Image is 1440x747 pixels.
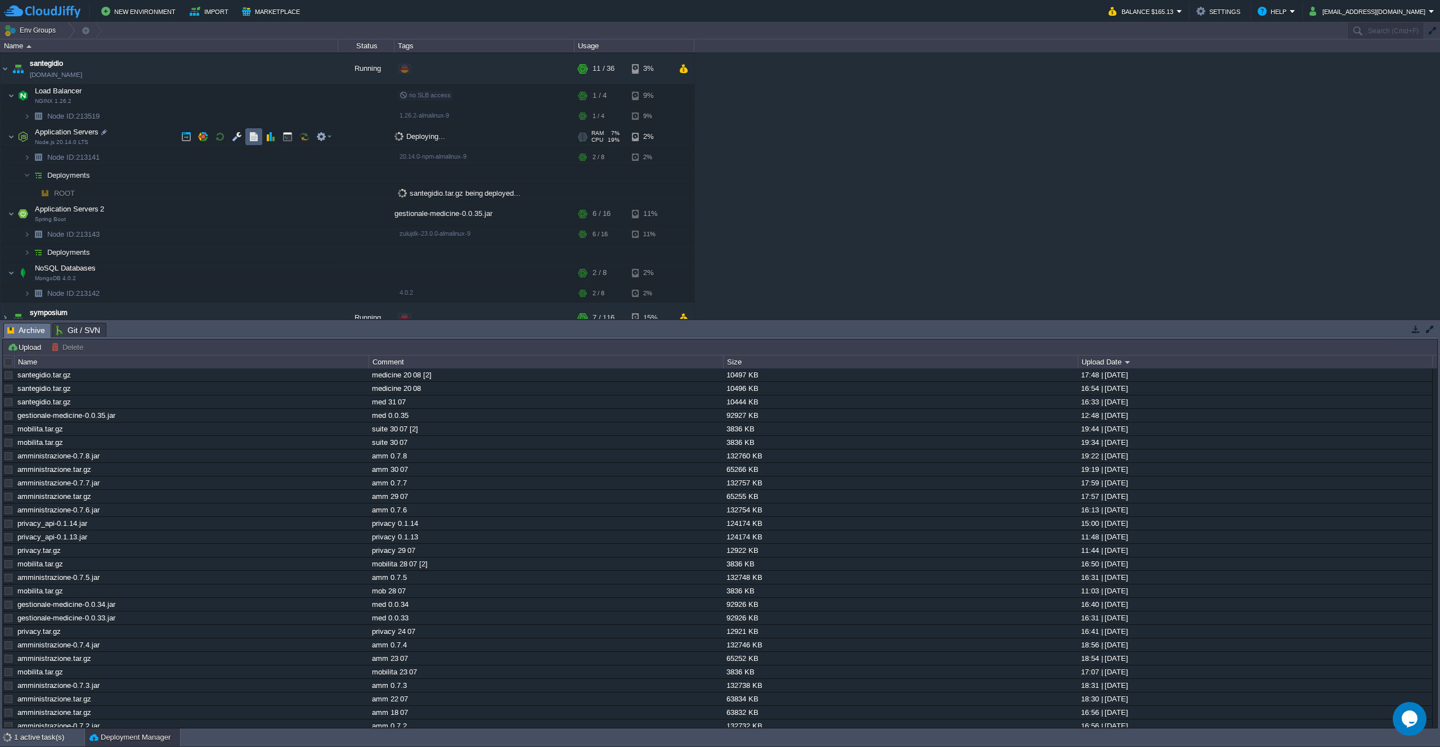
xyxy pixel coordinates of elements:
div: privacy 0.1.13 [369,530,723,543]
span: Git / SVN [56,323,100,337]
span: NGINX 1.26.2 [35,98,71,105]
img: AMDAwAAAACH5BAEAAAAALAAAAAABAAEAAAICRAEAOw== [26,45,32,48]
div: Tags [395,39,574,52]
div: 132732 KB [724,719,1077,732]
div: 11% [632,226,669,243]
div: 11:48 | [DATE] [1078,530,1432,543]
div: 11% [632,202,669,225]
a: Deployments [46,247,92,257]
a: amministrazione-0.7.3.jar [17,681,100,690]
span: 7% [608,130,620,137]
a: Node ID:213519 [46,111,101,121]
div: 63832 KB [724,706,1077,719]
a: Deployments [46,170,92,180]
div: Upload Date [1079,355,1432,368]
div: 6 / 16 [593,226,608,243]
button: Import [190,4,232,18]
div: amm 0.7.5 [369,571,723,584]
a: mobilita.tar.gz [17,438,63,447]
a: mobilita.tar.gz [17,587,63,595]
button: [EMAIL_ADDRESS][DOMAIN_NAME] [1309,4,1429,18]
a: Node ID:213142 [46,289,101,298]
span: CPU [591,137,603,143]
div: 18:54 | [DATE] [1078,652,1432,665]
div: 15% [632,303,669,333]
iframe: chat widget [1393,702,1429,736]
a: privacy_api-0.1.13.jar [17,533,87,541]
div: 16:56 | [DATE] [1078,706,1432,719]
div: 11:03 | [DATE] [1078,584,1432,597]
img: AMDAwAAAACH5BAEAAAAALAAAAAABAAEAAAICRAEAOw== [24,285,30,302]
a: amministrazione-0.7.8.jar [17,452,100,460]
img: AMDAwAAAACH5BAEAAAAALAAAAAABAAEAAAICRAEAOw== [8,202,15,225]
div: 1 / 4 [593,107,604,125]
div: 92926 KB [724,598,1077,611]
a: mobilita.tar.gz [17,668,63,676]
a: Application Servers 2Spring Boot [34,205,106,213]
div: 16:50 | [DATE] [1078,557,1432,570]
div: 16:33 | [DATE] [1078,395,1432,408]
div: 11 / 36 [593,53,614,84]
div: 65255 KB [724,490,1077,503]
div: 65252 KB [724,652,1077,665]
div: privacy 29 07 [369,544,723,557]
button: Marketplace [242,4,303,18]
img: AMDAwAAAACH5BAEAAAAALAAAAAABAAEAAAICRAEAOw== [24,226,30,243]
div: 10497 KB [724,368,1077,381]
span: 213143 [46,229,101,239]
div: mob 28 07 [369,584,723,597]
div: 2 / 8 [593,262,607,284]
div: amm 0.7.6 [369,503,723,516]
a: amministrazione-0.7.5.jar [17,573,100,582]
div: 2 / 8 [593,285,604,302]
a: amministrazione-0.7.4.jar [17,641,100,649]
a: privacy_api-0.1.14.jar [17,519,87,528]
button: Delete [51,342,87,352]
div: 1 / 4 [593,84,607,107]
span: Node ID: [47,289,76,298]
div: 16:54 | [DATE] [1078,382,1432,395]
div: 3% [632,53,669,84]
a: NoSQL DatabasesMongoDB 4.0.2 [34,264,97,272]
span: 20.14.0-npm-almalinux-9 [400,153,466,160]
div: 124174 KB [724,530,1077,543]
div: amm 0.7.4 [369,638,723,651]
div: amm 23 07 [369,652,723,665]
div: Usage [575,39,694,52]
div: 17:48 | [DATE] [1078,368,1432,381]
div: suite 30 07 [369,436,723,449]
div: 132757 KB [724,476,1077,489]
div: Comment [370,355,723,368]
img: AMDAwAAAACH5BAEAAAAALAAAAAABAAEAAAICRAEAOw== [24,107,30,125]
div: 19:34 | [DATE] [1078,436,1432,449]
a: [DOMAIN_NAME] [30,69,82,80]
div: Size [724,355,1078,368]
a: santegidio.tar.gz [17,371,71,379]
div: mobilita 28 07 [2] [369,557,723,570]
div: 92926 KB [724,611,1077,624]
a: amministrazione.tar.gz [17,465,91,474]
div: 16:31 | [DATE] [1078,571,1432,584]
button: Balance $165.13 [1109,4,1177,18]
div: med 0.0.34 [369,598,723,611]
div: 3836 KB [724,422,1077,435]
div: 2% [632,125,669,148]
a: Application ServersNode.js 20.14.0 LTS [34,128,100,136]
a: symposium [30,307,68,318]
span: 4.0.2 [400,289,413,296]
div: 3836 KB [724,557,1077,570]
div: Name [15,355,369,368]
img: AMDAwAAAACH5BAEAAAAALAAAAAABAAEAAAICRAEAOw== [30,107,46,125]
span: 213142 [46,289,101,298]
img: AMDAwAAAACH5BAEAAAAALAAAAAABAAEAAAICRAEAOw== [24,166,30,184]
button: Env Groups [4,22,60,38]
div: 92927 KB [724,409,1077,422]
div: 18:56 | [DATE] [1078,638,1432,651]
a: Node ID:213143 [46,229,101,239]
div: 9% [632,84,669,107]
img: AMDAwAAAACH5BAEAAAAALAAAAAABAAEAAAICRAEAOw== [1,303,10,333]
div: 3836 KB [724,584,1077,597]
div: 132738 KB [724,679,1077,692]
div: 2 / 8 [593,148,604,166]
div: 12921 KB [724,625,1077,638]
